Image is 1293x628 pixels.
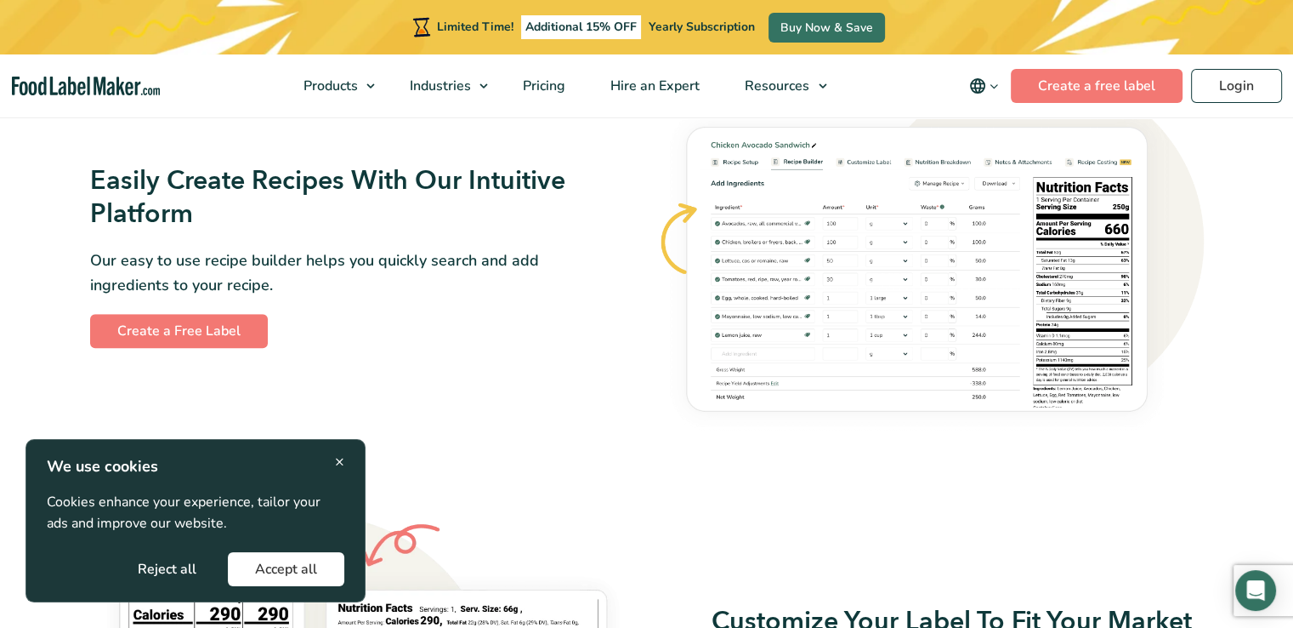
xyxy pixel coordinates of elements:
[437,19,513,35] span: Limited Time!
[740,77,811,95] span: Resources
[501,54,584,117] a: Pricing
[90,314,268,348] a: Create a Free Label
[405,77,473,95] span: Industries
[1235,570,1276,611] div: Open Intercom Messenger
[228,552,344,586] button: Accept all
[111,552,224,586] button: Reject all
[1191,69,1282,103] a: Login
[281,54,383,117] a: Products
[768,13,885,43] a: Buy Now & Save
[518,77,567,95] span: Pricing
[649,19,755,35] span: Yearly Subscription
[335,450,344,473] span: ×
[47,492,344,535] p: Cookies enhance your experience, tailor your ads and improve our website.
[605,77,701,95] span: Hire an Expert
[90,248,582,298] p: Our easy to use recipe builder helps you quickly search and add ingredients to your recipe.
[298,77,360,95] span: Products
[47,456,158,477] strong: We use cookies
[1011,69,1182,103] a: Create a free label
[723,54,835,117] a: Resources
[388,54,496,117] a: Industries
[521,15,641,39] span: Additional 15% OFF
[588,54,718,117] a: Hire an Expert
[90,164,582,231] h3: Easily Create Recipes With Our Intuitive Platform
